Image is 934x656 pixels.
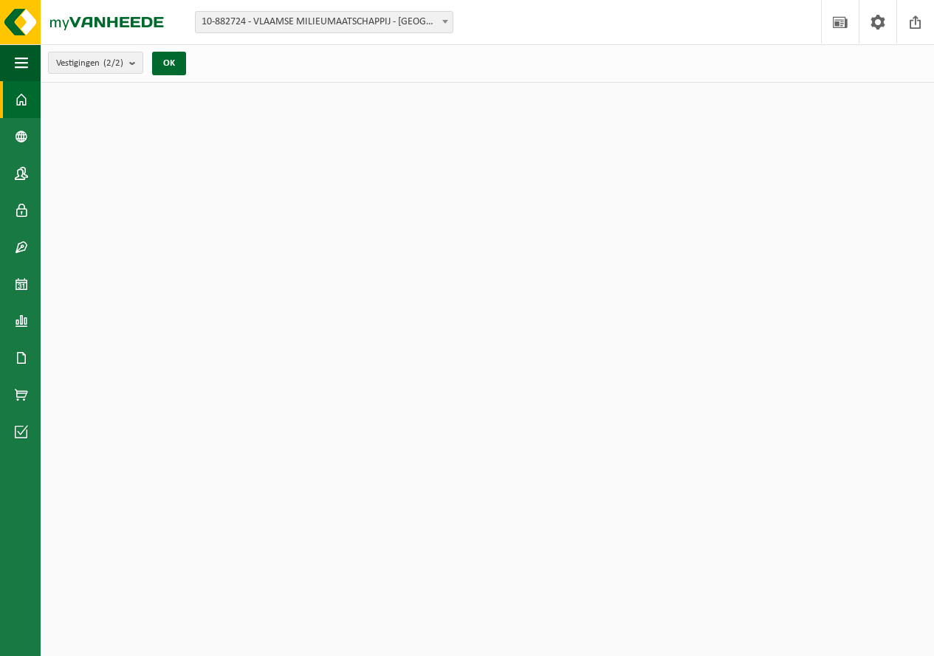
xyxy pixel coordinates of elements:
[56,52,123,75] span: Vestigingen
[103,58,123,68] count: (2/2)
[196,12,453,32] span: 10-882724 - VLAAMSE MILIEUMAATSCHAPPIJ - AALST
[195,11,453,33] span: 10-882724 - VLAAMSE MILIEUMAATSCHAPPIJ - AALST
[152,52,186,75] button: OK
[48,52,143,74] button: Vestigingen(2/2)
